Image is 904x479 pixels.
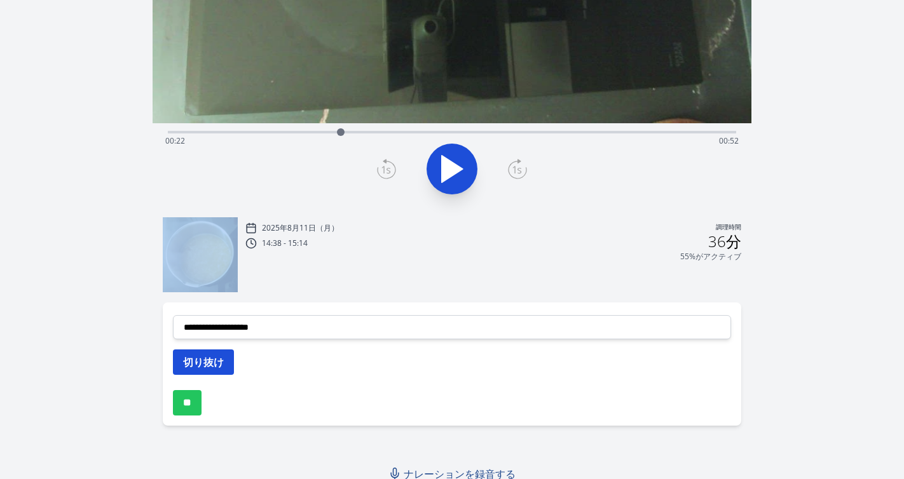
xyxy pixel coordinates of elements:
font: 55%がアクティブ [680,251,741,262]
font: 00:52 [719,135,739,146]
font: 14:38 - 15:14 [262,238,308,248]
font: 00:22 [165,135,185,146]
font: 切り抜け [183,355,224,369]
font: 2025年8月11日（月） [262,222,339,233]
img: 250811133900_thumb.jpeg [163,217,238,292]
button: 切り抜け [173,349,234,375]
font: 36分 [708,231,741,252]
font: 調理時間 [716,223,741,231]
